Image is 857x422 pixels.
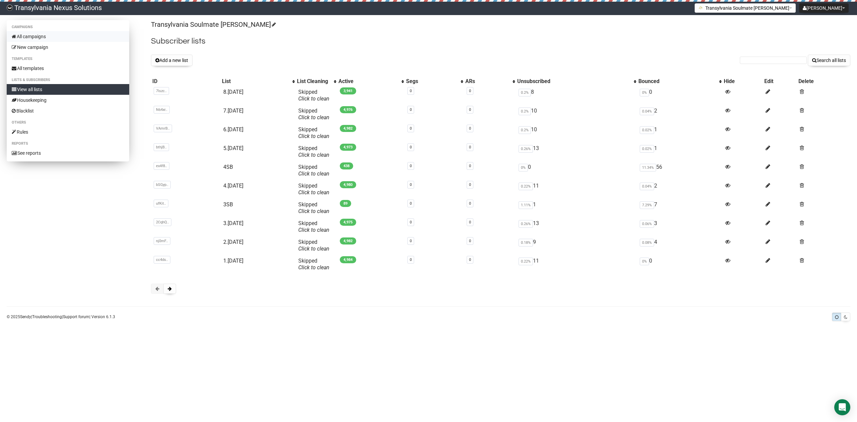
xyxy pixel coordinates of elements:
[298,208,329,214] a: Click to clean
[340,181,356,188] span: 4,980
[722,77,763,86] th: Hide: No sort applied, sorting is disabled
[298,170,329,177] a: Click to clean
[221,77,295,86] th: List: No sort applied, activate to apply an ascending sort
[410,183,412,187] a: 0
[340,125,356,132] span: 4,982
[698,5,704,10] img: 1.png
[20,314,31,319] a: Sendy
[637,142,723,161] td: 1
[151,20,275,28] a: Transylvania Soulmate [PERSON_NAME]
[298,258,329,271] span: Skipped
[223,108,243,114] a: 7.[DATE]
[798,78,849,85] div: Delete
[63,314,89,319] a: Support forum
[640,183,654,190] span: 0.04%
[7,5,13,11] img: 586cc6b7d8bc403f0c61b981d947c989
[640,258,649,265] span: 0%
[469,220,471,224] a: 0
[340,219,356,226] span: 4,975
[516,105,637,124] td: 10
[469,126,471,131] a: 0
[519,220,533,228] span: 0.26%
[519,201,533,209] span: 1.11%
[695,3,796,13] button: Transylvania Soulmate [PERSON_NAME]
[637,86,723,105] td: 0
[465,78,510,85] div: ARs
[516,161,637,180] td: 0
[410,164,412,168] a: 0
[640,239,654,247] span: 0.08%
[154,87,169,95] span: 7lszc..
[469,108,471,112] a: 0
[7,127,129,137] a: Rules
[517,78,630,85] div: Unsubscribed
[7,148,129,158] a: See reports
[7,31,129,42] a: All campaigns
[223,201,233,208] a: 3SB
[298,220,329,233] span: Skipped
[298,152,329,158] a: Click to clean
[298,227,329,233] a: Click to clean
[724,78,761,85] div: Hide
[410,239,412,243] a: 0
[7,23,129,31] li: Campaigns
[640,220,654,228] span: 0.06%
[464,77,516,86] th: ARs: No sort applied, activate to apply an ascending sort
[764,78,796,85] div: Edit
[151,55,192,66] button: Add a new list
[410,126,412,131] a: 0
[637,255,723,274] td: 0
[298,114,329,121] a: Click to clean
[340,162,353,169] span: 438
[223,126,243,133] a: 6.[DATE]
[516,124,637,142] td: 10
[519,126,531,134] span: 0.2%
[637,124,723,142] td: 1
[154,125,172,132] span: VAmrB..
[799,3,849,13] button: [PERSON_NAME]
[516,199,637,217] td: 1
[638,78,716,85] div: Bounced
[640,108,654,115] span: 0.04%
[337,77,405,86] th: Active: No sort applied, activate to apply an ascending sort
[469,164,471,168] a: 0
[7,95,129,105] a: Housekeeping
[410,108,412,112] a: 0
[7,63,129,74] a: All templates
[298,245,329,252] a: Click to clean
[340,237,356,244] span: 4,982
[340,200,351,207] span: 89
[469,258,471,262] a: 0
[640,89,649,96] span: 0%
[7,313,115,321] p: © 2025 | | | Version 6.1.3
[223,258,243,264] a: 1.[DATE]
[154,181,171,189] span: bSGyp..
[519,108,531,115] span: 0.2%
[298,201,329,214] span: Skipped
[298,239,329,252] span: Skipped
[637,105,723,124] td: 2
[469,183,471,187] a: 0
[516,77,637,86] th: Unsubscribed: No sort applied, activate to apply an ascending sort
[298,145,329,158] span: Skipped
[7,55,129,63] li: Templates
[834,399,850,415] div: Open Intercom Messenger
[297,78,330,85] div: List Cleaning
[298,164,329,177] span: Skipped
[469,89,471,93] a: 0
[469,239,471,243] a: 0
[223,145,243,151] a: 5.[DATE]
[32,314,62,319] a: Troubleshooting
[222,78,289,85] div: List
[516,180,637,199] td: 11
[298,108,329,121] span: Skipped
[154,237,170,245] span: nj0mF..
[640,126,654,134] span: 0.02%
[519,239,533,247] span: 0.18%
[519,164,528,171] span: 0%
[223,183,243,189] a: 4.[DATE]
[298,264,329,271] a: Click to clean
[763,77,797,86] th: Edit: No sort applied, sorting is disabled
[151,77,221,86] th: ID: No sort applied, sorting is disabled
[152,78,220,85] div: ID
